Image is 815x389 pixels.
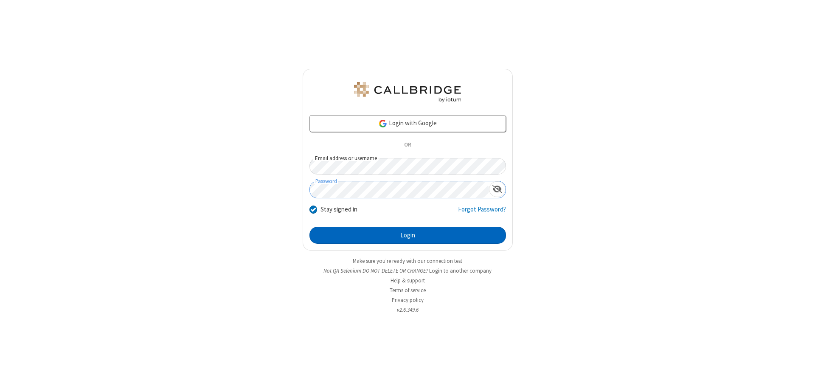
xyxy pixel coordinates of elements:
button: Login to another company [429,267,492,275]
input: Password [310,181,489,198]
button: Login [309,227,506,244]
img: google-icon.png [378,119,388,128]
a: Forgot Password? [458,205,506,221]
li: v2.6.349.6 [303,306,513,314]
a: Terms of service [390,287,426,294]
a: Make sure you're ready with our connection test [353,257,462,265]
li: Not QA Selenium DO NOT DELETE OR CHANGE? [303,267,513,275]
a: Login with Google [309,115,506,132]
a: Help & support [391,277,425,284]
label: Stay signed in [320,205,357,214]
a: Privacy policy [392,296,424,304]
div: Show password [489,181,506,197]
span: OR [401,139,414,151]
input: Email address or username [309,158,506,175]
img: QA Selenium DO NOT DELETE OR CHANGE [352,82,463,102]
